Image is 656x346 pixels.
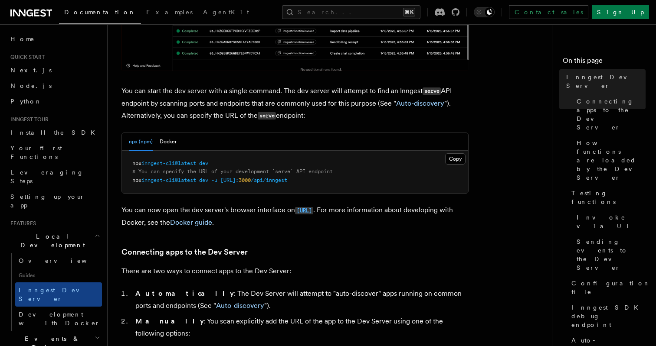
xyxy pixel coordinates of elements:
a: Documentation [59,3,141,24]
a: Overview [15,253,102,268]
span: Local Development [7,232,95,249]
span: Features [7,220,36,227]
span: Inngest Dev Server [19,287,93,302]
span: inngest-cli@latest [141,160,196,166]
a: Next.js [7,62,102,78]
button: Local Development [7,229,102,253]
span: -u [211,177,217,183]
span: Development with Docker [19,311,100,327]
span: Sending events to the Dev Server [577,237,646,272]
span: Inngest SDK debug endpoint [571,303,646,329]
span: Quick start [7,54,45,61]
span: Configuration file [571,279,650,296]
strong: Manually [135,317,204,325]
a: Invoke via UI [573,210,646,234]
div: Local Development [7,253,102,331]
span: Leveraging Steps [10,169,84,184]
strong: Automatically [135,289,234,297]
a: Install the SDK [7,125,102,140]
kbd: ⌘K [403,8,415,16]
a: Leveraging Steps [7,165,102,189]
li: : The Dev Server will attempt to "auto-discover" apps running on common ports and endpoints (See ... [133,288,469,312]
span: Overview [19,257,108,264]
p: You can now open the dev server's browser interface on . For more information about developing wi... [121,204,469,229]
a: [URL] [295,206,313,214]
span: Testing functions [571,189,646,206]
span: Examples [146,9,193,16]
a: Home [7,31,102,47]
span: Guides [15,268,102,282]
a: Contact sales [509,5,588,19]
span: Python [10,98,42,105]
a: Node.js [7,78,102,94]
span: Setting up your app [10,193,85,209]
a: Docker guide [170,218,212,226]
span: # You can specify the URL of your development `serve` API endpoint [132,168,333,175]
span: Invoke via UI [577,213,646,230]
span: How functions are loaded by the Dev Server [577,139,646,182]
a: Your first Functions [7,140,102,165]
span: AgentKit [203,9,249,16]
p: You can start the dev server with a single command. The dev server will attempt to find an Innges... [121,85,469,122]
span: npx [132,160,141,166]
span: 3000 [239,177,251,183]
a: Testing functions [568,185,646,210]
a: Examples [141,3,198,23]
span: /api/inngest [251,177,287,183]
span: [URL]: [220,177,239,183]
a: Configuration file [568,275,646,300]
a: Inngest Dev Server [15,282,102,307]
span: Inngest tour [7,116,49,123]
span: dev [199,160,208,166]
a: Connecting apps to the Dev Server [573,94,646,135]
a: Setting up your app [7,189,102,213]
a: Connecting apps to the Dev Server [121,246,248,258]
code: serve [258,112,276,120]
span: Node.js [10,82,52,89]
span: npx [132,177,141,183]
span: Documentation [64,9,136,16]
span: Connecting apps to the Dev Server [577,97,646,132]
a: AgentKit [198,3,254,23]
span: dev [199,177,208,183]
button: Copy [445,153,466,165]
p: There are two ways to connect apps to the Dev Server: [121,265,469,277]
code: [URL] [295,207,313,214]
a: Sign Up [592,5,649,19]
a: Auto-discovery [216,301,264,310]
span: Install the SDK [10,129,100,136]
button: npx (npm) [129,133,153,151]
a: How functions are loaded by the Dev Server [573,135,646,185]
h4: On this page [563,55,646,69]
button: Docker [160,133,177,151]
span: Next.js [10,67,52,74]
span: Your first Functions [10,145,62,160]
button: Search...⌘K [282,5,420,19]
a: Inngest Dev Server [563,69,646,94]
button: Toggle dark mode [474,7,495,17]
a: Development with Docker [15,307,102,331]
span: inngest-cli@latest [141,177,196,183]
span: Inngest Dev Server [566,73,646,90]
code: serve [423,87,441,95]
span: Home [10,35,35,43]
a: Inngest SDK debug endpoint [568,300,646,333]
a: Sending events to the Dev Server [573,234,646,275]
a: Python [7,94,102,109]
a: Auto-discovery [396,99,444,107]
